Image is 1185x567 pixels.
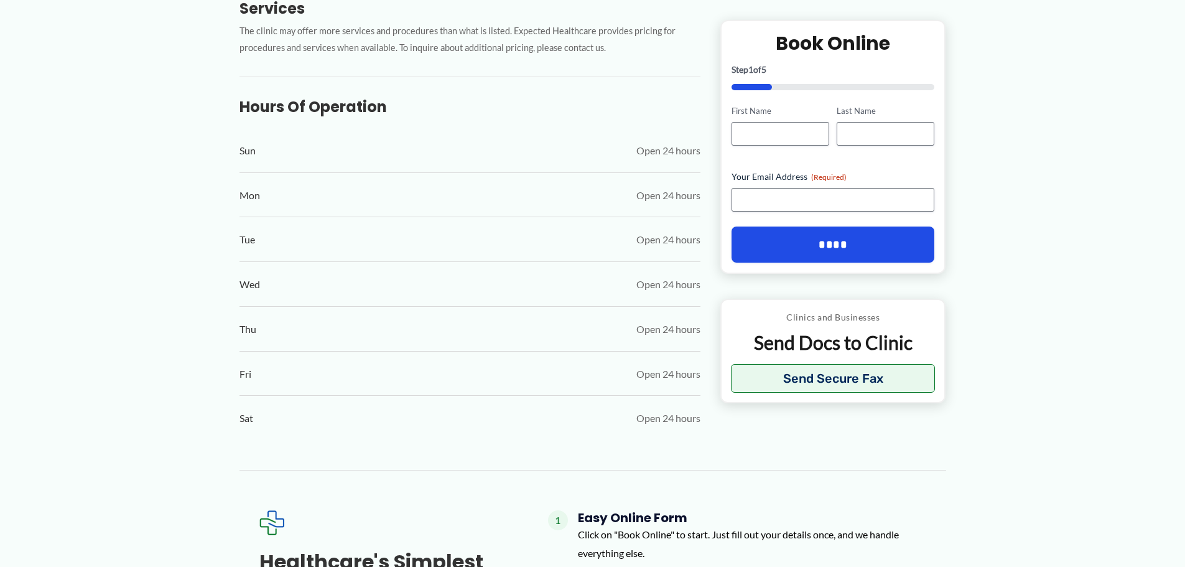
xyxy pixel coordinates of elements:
span: Sat [239,409,253,428]
span: Open 24 hours [636,409,700,428]
span: Mon [239,186,260,205]
span: 1 [748,64,753,75]
h2: Book Online [732,31,935,55]
span: Open 24 hours [636,186,700,205]
h4: Easy Online Form [578,510,926,525]
span: Tue [239,230,255,249]
span: Open 24 hours [636,141,700,160]
p: Clinics and Businesses [731,309,936,326]
label: Your Email Address [732,171,935,183]
img: Expected Healthcare Logo [259,510,284,535]
span: Open 24 hours [636,320,700,339]
p: The clinic may offer more services and procedures than what is listed. Expected Healthcare provid... [239,23,700,57]
h3: Hours of Operation [239,97,700,116]
p: Step of [732,65,935,74]
span: Thu [239,320,256,339]
label: Last Name [837,105,934,117]
span: Fri [239,365,251,383]
span: Open 24 hours [636,230,700,249]
span: Open 24 hours [636,365,700,383]
span: 5 [761,64,766,75]
span: Wed [239,275,260,294]
span: 1 [548,510,568,530]
p: Send Docs to Clinic [731,330,936,355]
label: First Name [732,105,829,117]
span: Open 24 hours [636,275,700,294]
p: Click on "Book Online" to start. Just fill out your details once, and we handle everything else. [578,525,926,562]
span: Sun [239,141,256,160]
button: Send Secure Fax [731,364,936,393]
span: (Required) [811,172,847,182]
